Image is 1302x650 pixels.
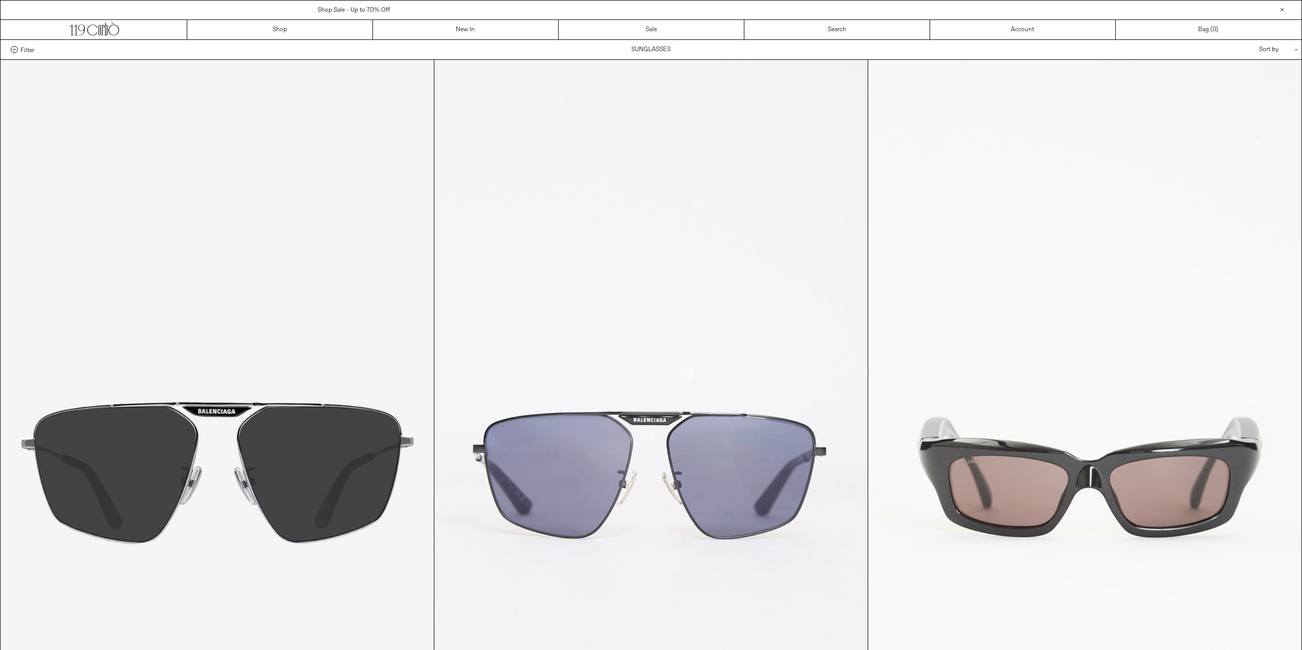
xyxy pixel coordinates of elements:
[559,20,744,39] a: Sale
[1199,40,1291,59] div: Sort by
[187,20,373,39] a: Shop
[20,46,34,53] span: Filter
[1116,20,1301,39] a: Bag ()
[318,6,390,14] a: Shop Sale - Up to 70% Off
[1212,26,1216,34] span: 0
[373,20,559,39] a: New In
[744,20,930,39] a: Search
[930,20,1116,39] a: Account
[1212,25,1218,34] span: )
